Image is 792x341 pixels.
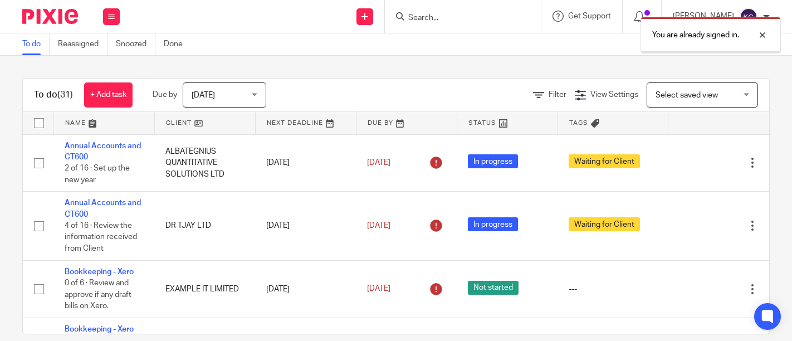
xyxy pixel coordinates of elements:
[65,222,137,252] span: 4 of 16 · Review the information received from Client
[34,89,73,101] h1: To do
[84,82,133,108] a: + Add task
[65,279,131,310] span: 0 of 6 · Review and approve if any draft bills on Xero.
[65,268,134,276] a: Bookkeeping - Xero
[116,33,155,55] a: Snoozed
[65,142,141,161] a: Annual Accounts and CT600
[164,33,191,55] a: Done
[367,285,390,293] span: [DATE]
[65,325,134,333] a: Bookkeeping - Xero
[656,91,718,99] span: Select saved view
[740,8,757,26] img: svg%3E
[22,33,50,55] a: To do
[569,120,588,126] span: Tags
[569,284,657,295] div: ---
[549,91,566,99] span: Filter
[468,281,519,295] span: Not started
[154,192,255,260] td: DR TJAY LTD
[468,154,518,168] span: In progress
[65,199,141,218] a: Annual Accounts and CT600
[154,260,255,318] td: EXAMPLE IT LIMITED
[153,89,177,100] p: Due by
[590,91,638,99] span: View Settings
[22,9,78,24] img: Pixie
[367,159,390,167] span: [DATE]
[192,91,215,99] span: [DATE]
[255,260,356,318] td: [DATE]
[255,134,356,192] td: [DATE]
[255,192,356,260] td: [DATE]
[57,90,73,99] span: (31)
[367,222,390,230] span: [DATE]
[65,164,130,184] span: 2 of 16 · Set up the new year
[468,217,518,231] span: In progress
[569,154,640,168] span: Waiting for Client
[569,217,640,231] span: Waiting for Client
[58,33,107,55] a: Reassigned
[154,134,255,192] td: ALBATEGNIUS QUANTITATIVE SOLUTIONS LTD
[652,30,739,41] p: You are already signed in.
